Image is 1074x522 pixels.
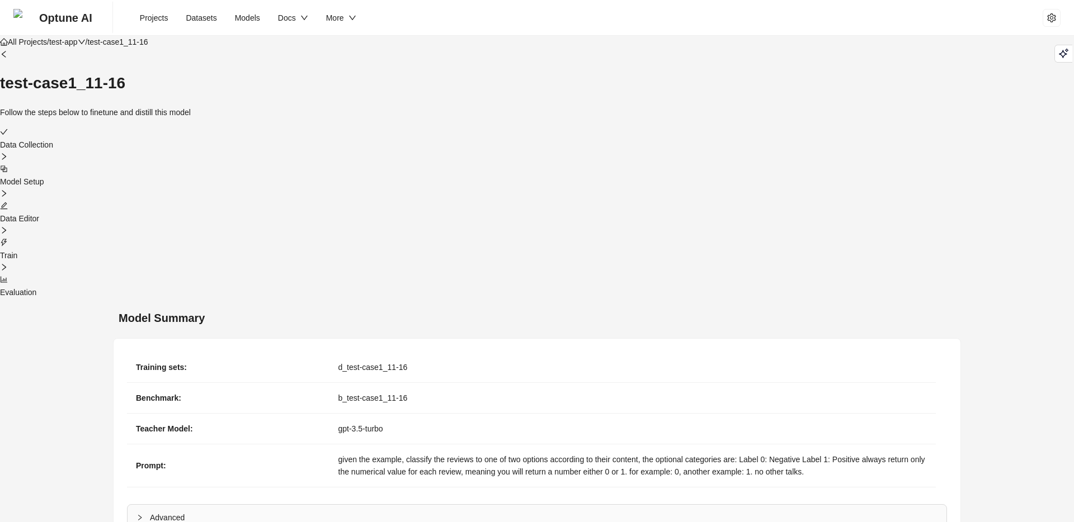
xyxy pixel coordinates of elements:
span: Models [235,13,260,22]
td: b_test-case1_11-16 [329,383,936,414]
span: / [86,37,88,46]
td: given the example, classify the reviews to one of two options according to their content, the opt... [329,444,936,487]
img: Optune [13,9,31,27]
div: Benchmark: [136,392,321,404]
td: d_test-case1_11-16 [329,352,936,383]
span: / [47,37,49,46]
span: test-app [49,37,86,46]
span: Datasets [186,13,216,22]
td: gpt-3.5-turbo [329,414,936,444]
span: setting [1047,13,1056,22]
span: down [78,38,86,46]
span: test-case1_11-16 [87,37,148,46]
span: collapsed [136,514,143,521]
button: Playground [1054,45,1072,63]
div: Model Summary [119,310,967,327]
div: Teacher Model: [136,423,321,435]
div: Training sets: [136,361,321,373]
div: Prompt: [136,459,321,472]
span: Projects [140,13,168,22]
